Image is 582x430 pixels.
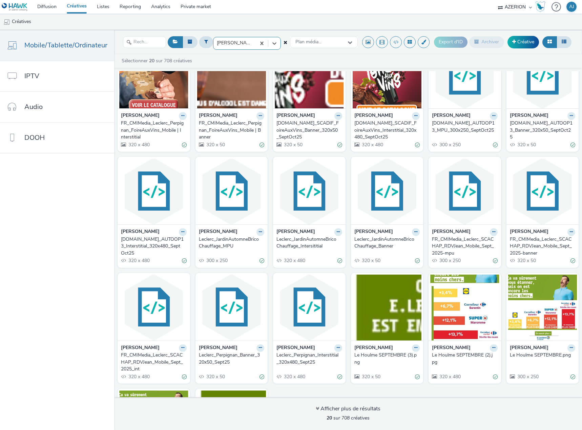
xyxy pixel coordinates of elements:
[542,36,557,48] button: Grille
[430,158,499,224] img: FR_CMIMedia_Leclerc_SCACHAP_RDVJean_Mobile_Sept_2025-mpu visual
[337,257,342,264] div: Valide
[510,112,548,120] strong: [PERSON_NAME]
[276,344,315,352] strong: [PERSON_NAME]
[430,275,499,341] img: Le Houlme SEPTEMBRE (2).jpg visual
[432,112,471,120] strong: [PERSON_NAME]
[121,236,187,257] a: [DOMAIN_NAME]_AUTOOP13_Interstitial_320x480_SeptOct25
[199,236,265,250] a: Leclerc_JardinAutomneBricoChauffage_MPU
[206,373,225,380] span: 320 x 50
[510,352,576,359] a: Le Houlme SEPTEMBRE.png
[493,373,498,380] div: Valide
[197,42,266,108] img: FR_CMIMedia_Leclerc_Perpignan_FoireAuxVins_Mobile | Banner visual
[276,236,339,250] div: Leclerc_JardinAutomneBricoChauffage_Intersititial
[508,275,577,341] img: Le Houlme SEPTEMBRE.png visual
[432,236,495,257] div: FR_CMIMedia_Leclerc_SCACHAP_RDVJean_Mobile_Sept_2025-mpu
[557,36,571,48] button: Liste
[121,112,160,120] strong: [PERSON_NAME]
[469,36,504,48] button: Archiver
[510,352,573,359] div: Le Houlme SEPTEMBRE.png
[327,415,370,421] span: sur 708 créatives
[197,158,266,224] img: Leclerc_JardinAutomneBricoChauffage_MPU visual
[361,257,380,264] span: 320 x 50
[354,236,417,250] div: Leclerc_JardinAutomneBricoChauffage_Banner
[123,36,166,48] input: Rechercher...
[24,71,39,81] span: IPTV
[354,344,393,352] strong: [PERSON_NAME]
[439,142,461,148] span: 300 x 250
[510,228,548,236] strong: [PERSON_NAME]
[354,228,393,236] strong: [PERSON_NAME]
[128,142,150,148] span: 320 x 480
[415,373,420,380] div: Valide
[432,352,495,366] div: Le Houlme SEPTEMBRE (2).jpg
[2,3,28,11] img: undefined Logo
[199,352,265,366] a: Leclerc_Perpignan_Banner_320x50_Sept25
[199,236,262,250] div: Leclerc_JardinAutomneBricoChauffage_MPU
[197,275,266,341] img: Leclerc_Perpignan_Banner_320x50_Sept25 visual
[276,236,342,250] a: Leclerc_JardinAutomneBricoChauffage_Intersititial
[327,415,332,421] strong: 20
[276,120,339,141] div: [DOMAIN_NAME]_SCADIF_FoireAuxVins_Banner_320x50_SeptOct25
[275,275,344,341] img: Leclerc_Perpignan_Interstitial_320x480_Sept25 visual
[570,257,575,264] div: Valide
[276,352,342,366] a: Leclerc_Perpignan_Interstitial_320x480_Sept25
[493,257,498,264] div: Valide
[510,344,548,352] strong: [PERSON_NAME]
[570,373,575,380] div: Valide
[3,19,10,25] img: mobile
[121,352,187,372] a: FR_CMIMedia_Leclerc_SCACHAP_RDVJean_Mobile_Sept_2025_int
[206,257,228,264] span: 300 x 250
[535,1,545,12] div: Hawk Academy
[510,120,573,141] div: [DOMAIN_NAME]_AUTOOP13_Banner_320x50_SeptOct25
[354,120,420,141] a: [DOMAIN_NAME]_SCADIF_FoireAuxVins_Interstitial_320x480_SeptOct25
[121,120,187,141] a: FR_CMIMedia_Leclerc_Perpignan_FoireAuxVins_Mobile | Interstitial
[119,158,188,224] img: E.Leclerc_AUTOOP13_Interstitial_320x480_SeptOct25 visual
[259,257,264,264] div: Valide
[199,228,237,236] strong: [PERSON_NAME]
[275,42,344,108] img: E.Leclerc_SCADIF_FoireAuxVins_Banner_320x50_SeptOct25 visual
[535,1,548,12] a: Hawk Academy
[361,142,383,148] span: 320 x 480
[432,344,471,352] strong: [PERSON_NAME]
[337,141,342,148] div: Valide
[439,373,461,380] span: 320 x 480
[121,236,184,257] div: [DOMAIN_NAME]_AUTOOP13_Interstitial_320x480_SeptOct25
[121,58,195,64] a: Sélectionner sur 708 créatives
[316,405,380,413] div: Afficher plus de résultats
[121,352,184,372] div: FR_CMIMedia_Leclerc_SCACHAP_RDVJean_Mobile_Sept_2025_int
[259,141,264,148] div: Valide
[295,39,321,45] span: Plan média...
[432,120,495,134] div: [DOMAIN_NAME]_AUTOOP13_MPU_300x250_SeptOct25
[361,373,380,380] span: 320 x 50
[517,373,539,380] span: 300 x 250
[119,275,188,341] img: FR_CMIMedia_Leclerc_SCACHAP_RDVJean_Mobile_Sept_2025_int visual
[182,373,187,380] div: Valide
[121,120,184,141] div: FR_CMIMedia_Leclerc_Perpignan_FoireAuxVins_Mobile | Interstitial
[510,236,573,257] div: FR_CMIMedia_Leclerc_SCACHAP_RDVJean_Mobile_Sept_2025-banner
[434,37,467,47] button: Export d'ID
[276,120,342,141] a: [DOMAIN_NAME]_SCADIF_FoireAuxVins_Banner_320x50_SeptOct25
[354,352,417,366] div: Le Houlme SEPTEMBRE (3).png
[259,373,264,380] div: Valide
[275,158,344,224] img: Leclerc_JardinAutomneBricoChauffage_Intersititial visual
[199,352,262,366] div: Leclerc_Perpignan_Banner_320x50_Sept25
[510,236,576,257] a: FR_CMIMedia_Leclerc_SCACHAP_RDVJean_Mobile_Sept_2025-banner
[354,352,420,366] a: Le Houlme SEPTEMBRE (3).png
[199,120,262,141] div: FR_CMIMedia_Leclerc_Perpignan_FoireAuxVins_Mobile | Banner
[354,236,420,250] a: Leclerc_JardinAutomneBricoChauffage_Banner
[182,257,187,264] div: Valide
[432,236,498,257] a: FR_CMIMedia_Leclerc_SCACHAP_RDVJean_Mobile_Sept_2025-mpu
[430,42,499,108] img: E.Leclerc_AUTOOP13_MPU_300x250_SeptOct25 visual
[121,228,160,236] strong: [PERSON_NAME]
[206,142,225,148] span: 320 x 50
[415,141,420,148] div: Valide
[128,257,150,264] span: 320 x 480
[432,120,498,134] a: [DOMAIN_NAME]_AUTOOP13_MPU_300x250_SeptOct25
[570,141,575,148] div: Valide
[432,352,498,366] a: Le Houlme SEPTEMBRE (2).jpg
[517,257,536,264] span: 320 x 50
[353,158,422,224] img: Leclerc_JardinAutomneBricoChauffage_Banner visual
[199,120,265,141] a: FR_CMIMedia_Leclerc_Perpignan_FoireAuxVins_Mobile | Banner
[276,352,339,366] div: Leclerc_Perpignan_Interstitial_320x480_Sept25
[121,344,160,352] strong: [PERSON_NAME]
